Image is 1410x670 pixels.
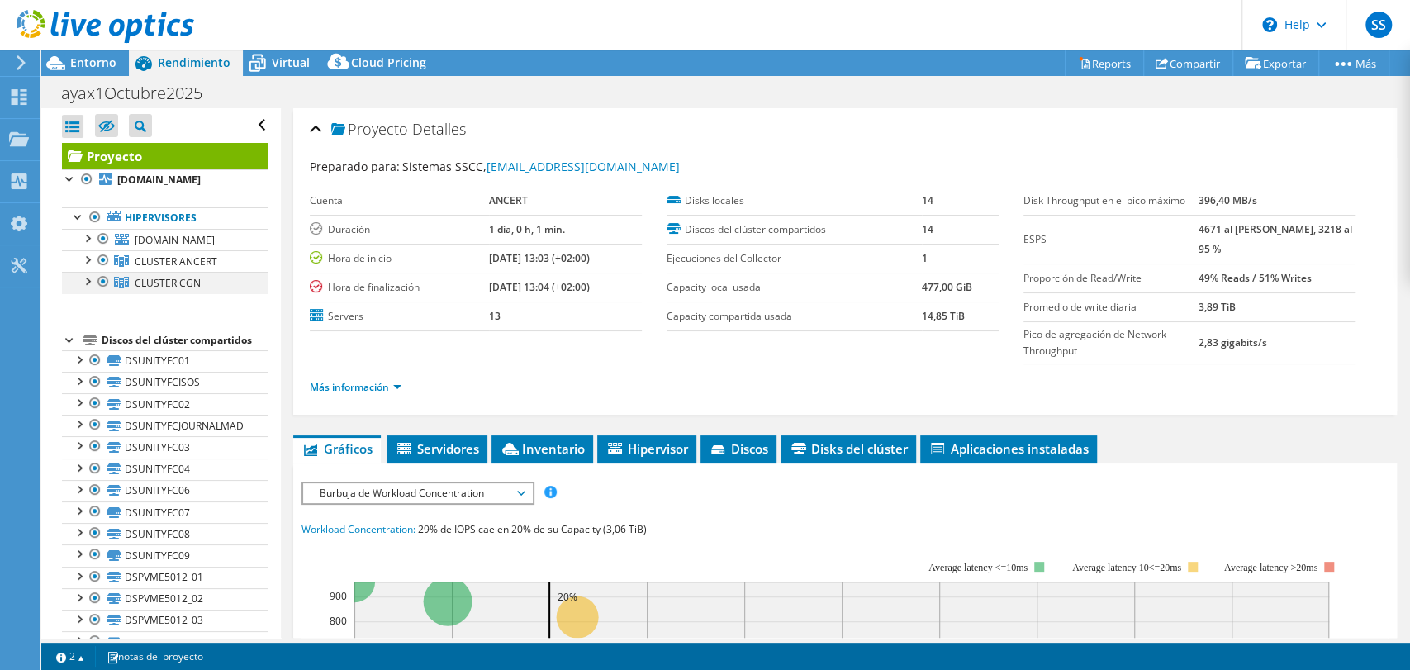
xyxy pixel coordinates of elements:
[922,222,933,236] b: 14
[1224,562,1317,573] text: Average latency >20ms
[1072,562,1181,573] tspan: Average latency 10<=20ms
[500,440,585,457] span: Inventario
[928,440,1089,457] span: Aplicaciones instaladas
[310,192,489,209] label: Cuenta
[62,415,268,436] a: DSUNITYFCJOURNALMAD
[402,159,680,174] span: Sistemas SSCC,
[62,143,268,169] a: Proyecto
[272,55,310,70] span: Virtual
[1023,299,1199,316] label: Promedio de write diaria
[489,309,501,323] b: 13
[62,250,268,272] a: CLUSTER ANCERT
[158,55,230,70] span: Rendimiento
[1143,50,1233,76] a: Compartir
[489,222,565,236] b: 1 día, 0 h, 1 min.
[1023,326,1199,359] label: Pico de agregación de Network Throughput
[418,522,647,536] span: 29% de IOPS cae en 20% de su Capacity (3,06 TiB)
[789,440,908,457] span: Disks del clúster
[330,589,347,603] text: 900
[62,272,268,293] a: CLUSTER CGN
[489,280,590,294] b: [DATE] 13:04 (+02:00)
[922,251,928,265] b: 1
[331,121,408,138] span: Proyecto
[301,522,415,536] span: Workload Concentration:
[1199,335,1267,349] b: 2,83 gigabits/s
[922,280,972,294] b: 477,00 GiB
[62,207,268,229] a: Hipervisores
[1365,12,1392,38] span: SS
[301,440,373,457] span: Gráficos
[1318,50,1389,76] a: Más
[310,279,489,296] label: Hora de finalización
[1065,50,1144,76] a: Reports
[667,250,922,267] label: Ejecuciones del Collector
[1023,192,1199,209] label: Disk Throughput en el pico máximo
[310,308,489,325] label: Servers
[62,169,268,191] a: [DOMAIN_NAME]
[709,440,768,457] span: Discos
[62,567,268,588] a: DSPVME5012_01
[1023,231,1199,248] label: ESPS
[62,544,268,566] a: DSUNITYFC09
[1199,222,1352,256] b: 4671 al [PERSON_NAME], 3218 al 95 %
[1199,300,1236,314] b: 3,89 TiB
[62,480,268,501] a: DSUNITYFC06
[54,84,228,102] h1: ayax1Octubre2025
[310,380,401,394] a: Más información
[667,308,922,325] label: Capacity compartida usada
[667,279,922,296] label: Capacity local usada
[395,440,479,457] span: Servidores
[351,55,426,70] span: Cloud Pricing
[1262,17,1277,32] svg: \n
[667,192,922,209] label: Disks locales
[310,250,489,267] label: Hora de inicio
[922,309,965,323] b: 14,85 TiB
[310,221,489,238] label: Duración
[62,610,268,631] a: DSPVME5012_03
[310,159,400,174] label: Preparado para:
[489,193,528,207] b: ANCERT
[330,614,347,628] text: 800
[95,646,215,667] a: notas del proyecto
[62,393,268,415] a: DSUNITYFC02
[1199,271,1312,285] b: 49% Reads / 51% Writes
[922,193,933,207] b: 14
[1023,270,1199,287] label: Proporción de Read/Write
[62,588,268,610] a: DSPVME5012_02
[62,372,268,393] a: DSUNITYFCISOS
[70,55,116,70] span: Entorno
[1232,50,1319,76] a: Exportar
[487,159,680,174] a: [EMAIL_ADDRESS][DOMAIN_NAME]
[135,276,201,290] span: CLUSTER CGN
[45,646,96,667] a: 2
[558,590,577,604] text: 20%
[605,440,688,457] span: Hipervisor
[62,229,268,250] a: [DOMAIN_NAME]
[928,562,1028,573] tspan: Average latency <=10ms
[62,501,268,523] a: DSUNITYFC07
[62,459,268,480] a: DSUNITYFC04
[489,251,590,265] b: [DATE] 13:03 (+02:00)
[62,350,268,372] a: DSUNITYFC01
[311,483,524,503] span: Burbuja de Workload Concentration
[102,330,268,350] div: Discos del clúster compartidos
[62,436,268,458] a: DSUNITYFC03
[412,119,466,139] span: Detalles
[135,233,215,247] span: [DOMAIN_NAME]
[62,631,268,653] a: DSPVME5012_04
[667,221,922,238] label: Discos del clúster compartidos
[62,523,268,544] a: DSUNITYFC08
[135,254,217,268] span: CLUSTER ANCERT
[117,173,201,187] b: [DOMAIN_NAME]
[1199,193,1257,207] b: 396,40 MB/s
